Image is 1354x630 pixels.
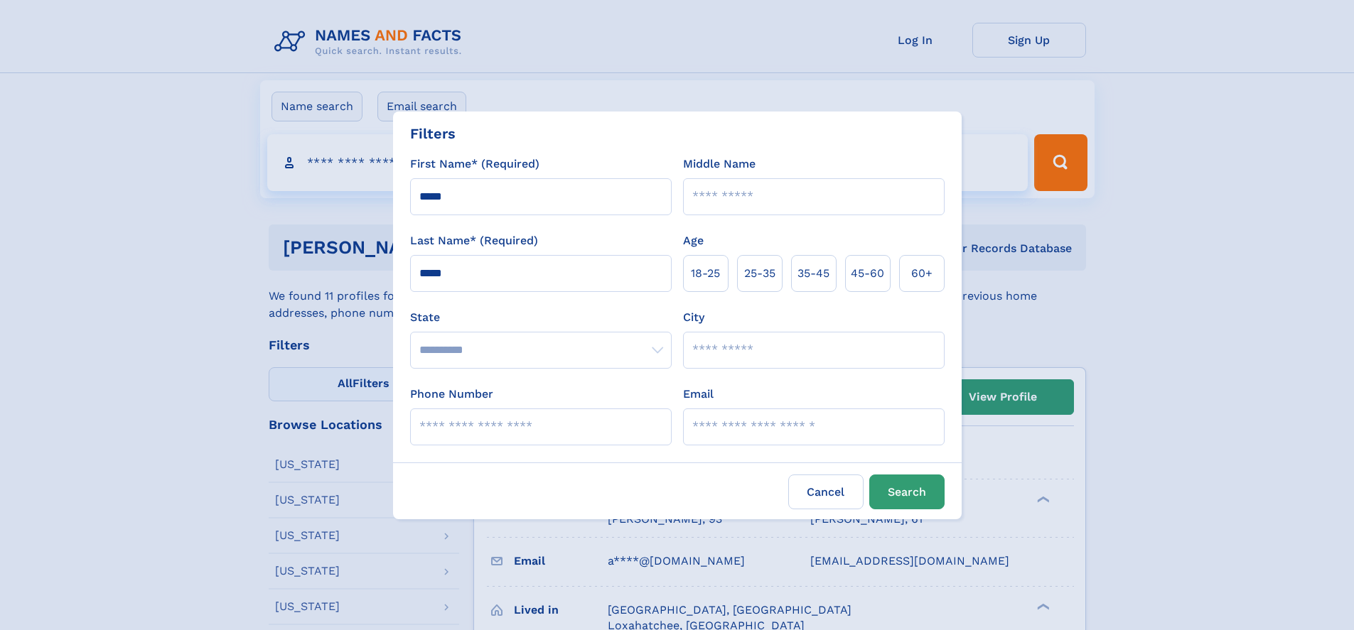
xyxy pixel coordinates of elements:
[410,123,456,144] div: Filters
[410,386,493,403] label: Phone Number
[683,309,704,326] label: City
[911,265,933,282] span: 60+
[744,265,775,282] span: 25‑35
[410,156,539,173] label: First Name* (Required)
[691,265,720,282] span: 18‑25
[788,474,864,509] label: Cancel
[869,474,945,509] button: Search
[797,265,829,282] span: 35‑45
[683,386,714,403] label: Email
[683,156,756,173] label: Middle Name
[851,265,884,282] span: 45‑60
[410,232,538,249] label: Last Name* (Required)
[683,232,704,249] label: Age
[410,309,672,326] label: State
